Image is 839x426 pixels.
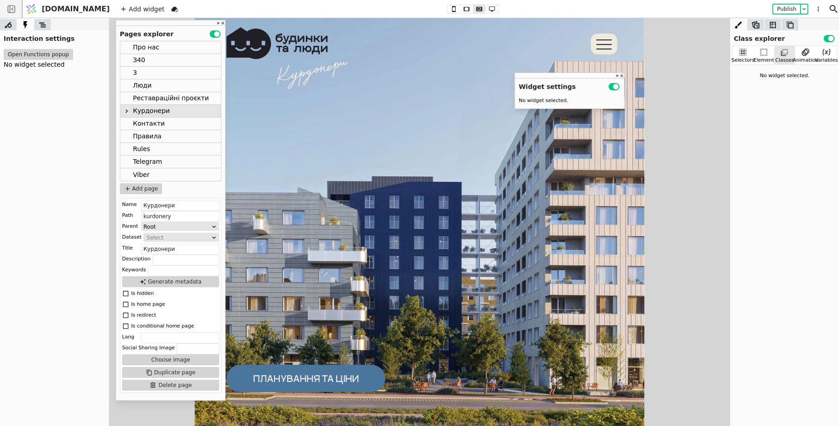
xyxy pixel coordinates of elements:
[133,92,209,104] div: Реставраційні проєкти
[793,57,818,64] div: Animation
[753,57,774,64] div: Element
[4,60,105,69] div: No widget selected
[122,354,219,365] button: Choose image
[732,69,837,83] div: No widget selected.
[131,311,156,320] div: Is redirect
[122,222,138,231] div: Parent
[515,78,624,92] div: Widget settings
[59,355,164,366] div: ПЛАНУВАННЯ ТА ЦІНИ
[42,4,110,15] span: [DOMAIN_NAME]
[122,200,137,209] div: Name
[133,143,150,155] div: Rules
[122,367,219,378] button: Duplicate page
[133,41,159,54] div: Про нас
[133,67,137,79] div: 3
[120,118,221,130] div: Контакти
[120,92,221,105] div: Реставраційні проєкти
[120,79,221,92] div: Люди
[120,41,221,54] div: Про нас
[133,105,170,117] div: Курдонери
[120,130,221,143] div: Правила
[131,300,165,309] div: Is home page
[131,322,194,331] div: Is conditional home page
[773,5,800,14] button: Publish
[775,57,794,64] div: Classes
[120,143,221,156] div: Rules
[120,54,221,67] div: З40
[133,130,162,142] div: Правила
[120,156,221,168] div: Telegram
[122,244,133,253] div: Title
[133,79,152,92] div: Люди
[122,265,146,274] div: Keywords
[133,156,162,168] div: Telegram
[122,333,134,342] div: Lang
[118,4,167,15] div: Add widget
[122,276,219,287] button: Generate metadata
[122,343,175,353] div: Social Sharing Image
[133,118,165,130] div: Контакти
[815,57,838,64] div: Variables
[4,49,73,60] button: Open Functions popup
[147,233,210,242] div: Select
[122,380,219,391] button: Delete page
[120,105,221,118] div: Курдонери
[131,289,154,298] div: Is hidden
[143,222,211,230] div: Root
[120,183,162,194] button: Add page
[731,57,755,64] div: Selectors
[133,168,149,181] div: Viber
[730,30,839,44] div: Class explorer
[122,211,133,220] div: Path
[120,168,221,181] div: Viber
[133,54,145,66] div: З40
[122,255,151,264] div: Description
[32,347,191,374] a: ПЛАНУВАННЯ ТА ЦІНИ
[515,93,624,108] div: No widget selected.
[116,26,225,39] div: Pages explorer
[120,67,221,79] div: 3
[122,233,142,242] div: Dataset
[25,0,38,18] img: Logo
[23,0,114,18] a: [DOMAIN_NAME]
